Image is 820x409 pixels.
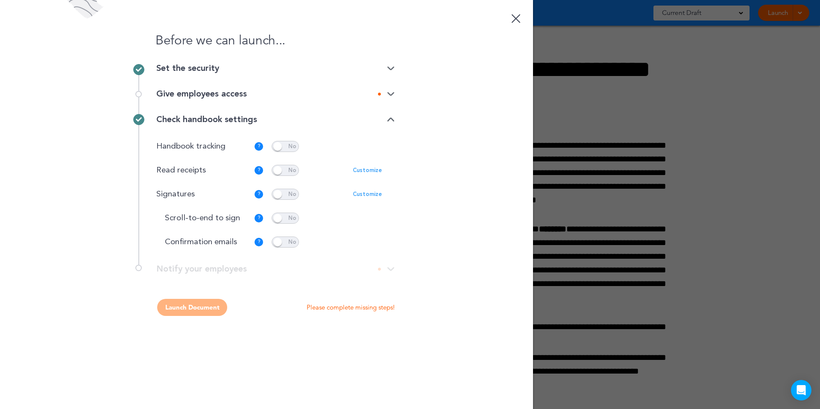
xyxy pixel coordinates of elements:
[165,238,248,246] p: Confirmation emails
[156,90,395,98] div: Give employees access
[387,66,395,71] img: arrow-down@2x.png
[165,214,248,222] p: Scroll-to-end to sign
[387,117,395,123] img: arrow-down@2x.png
[353,192,382,197] p: Customize
[255,142,263,151] div: ?
[156,64,395,73] div: Set the security
[255,238,263,246] div: ?
[255,190,263,199] div: ?
[791,380,811,400] div: Open Intercom Messenger
[353,168,382,173] p: Customize
[156,167,248,175] p: Read receipts
[307,303,395,312] p: Please complete missing steps!
[255,166,263,175] div: ?
[255,214,263,222] div: ?
[156,143,248,151] p: Handbook tracking
[138,34,395,47] h1: Before we can launch...
[156,115,395,124] div: Check handbook settings
[156,190,248,199] p: Signatures
[387,91,395,97] img: arrow-down@2x.png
